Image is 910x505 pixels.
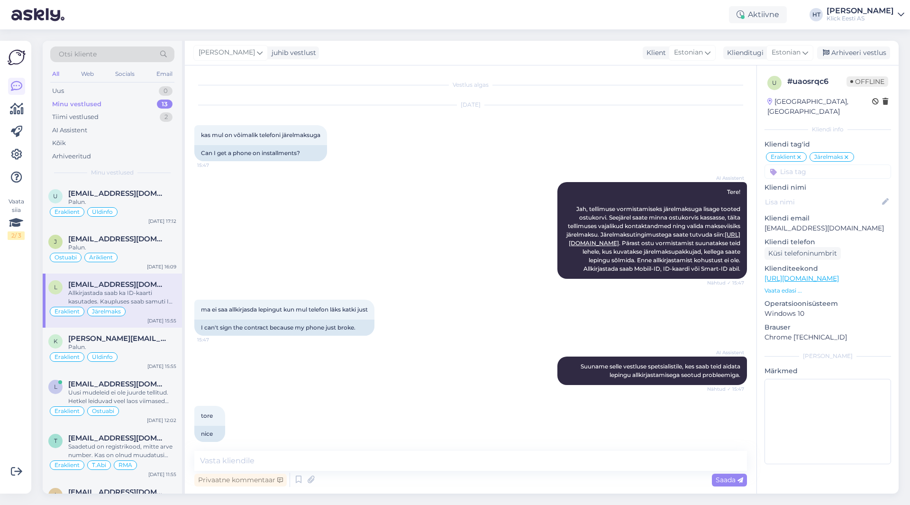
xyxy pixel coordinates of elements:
[157,100,173,109] div: 13
[194,145,327,161] div: Can I get a phone on installments?
[55,462,80,468] span: Eraklient
[53,193,58,200] span: u
[716,476,743,484] span: Saada
[79,68,96,80] div: Web
[55,354,80,360] span: Eraklient
[8,197,25,240] div: Vaata siia
[68,198,176,206] div: Palun.
[194,426,225,442] div: nice
[764,237,891,247] p: Kliendi telefon
[846,76,888,87] span: Offline
[771,154,796,160] span: Eraklient
[52,138,66,148] div: Kõik
[764,139,891,149] p: Kliendi tag'id
[55,209,80,215] span: Eraklient
[54,437,57,444] span: t
[68,243,176,252] div: Palun.
[765,197,880,207] input: Lisa nimi
[8,231,25,240] div: 2 / 3
[764,223,891,233] p: [EMAIL_ADDRESS][DOMAIN_NAME]
[92,309,121,314] span: Järelmaks
[91,168,134,177] span: Minu vestlused
[764,322,891,332] p: Brauser
[194,81,747,89] div: Vestlus algas
[54,383,57,390] span: l
[772,47,801,58] span: Estonian
[147,317,176,324] div: [DATE] 15:55
[68,442,176,459] div: Saadetud on registrikood, mitte arve number. Kas on olnud muudatusi ketta vormingus või on ühenda...
[148,471,176,478] div: [DATE] 11:55
[54,338,58,345] span: k
[68,280,167,289] span: liinalillik@gmail.com
[159,86,173,96] div: 0
[199,47,255,58] span: [PERSON_NAME]
[709,174,744,182] span: AI Assistent
[817,46,890,59] div: Arhiveeri vestlus
[814,154,843,160] span: Järelmaks
[764,247,841,260] div: Küsi telefoninumbrit
[827,7,904,22] a: [PERSON_NAME]Klick Eesti AS
[764,213,891,223] p: Kliendi email
[52,126,87,135] div: AI Assistent
[92,462,106,468] span: T.Abi
[729,6,787,23] div: Aktiivne
[55,408,80,414] span: Eraklient
[764,274,839,283] a: [URL][DOMAIN_NAME]
[764,264,891,274] p: Klienditeekond
[89,255,113,260] span: Äriklient
[54,284,57,291] span: l
[113,68,136,80] div: Socials
[764,366,891,376] p: Märkmed
[194,101,747,109] div: [DATE]
[764,165,891,179] input: Lisa tag
[194,320,374,336] div: I can't sign the contract because my phone just broke.
[68,289,176,306] div: Allkirjastada saab ka ID-kaarti kasutades. Kaupluses saab samuti ID-kaardi alusel järelmaksu taod...
[764,125,891,134] div: Kliendi info
[147,363,176,370] div: [DATE] 15:55
[147,417,176,424] div: [DATE] 12:02
[92,408,114,414] span: Ostuabi
[194,474,287,487] div: Privaatne kommentaar
[674,47,703,58] span: Estonian
[201,306,368,313] span: ma ei saa allkirjasda lepingut kun mul telefon läks katki just
[772,79,777,86] span: u
[68,488,167,496] span: indrek.k@protonmail.ch
[709,349,744,356] span: AI Assistent
[55,309,80,314] span: Eraklient
[68,343,176,351] div: Palun.
[201,412,213,419] span: tore
[764,332,891,342] p: Chrome [TECHNICAL_ID]
[55,491,56,498] span: i
[827,15,894,22] div: Klick Eesti AS
[827,7,894,15] div: [PERSON_NAME]
[197,162,233,169] span: 15:47
[643,48,666,58] div: Klient
[52,112,99,122] div: Tiimi vestlused
[8,48,26,66] img: Askly Logo
[723,48,764,58] div: Klienditugi
[148,218,176,225] div: [DATE] 17:12
[59,49,97,59] span: Otsi kliente
[52,100,101,109] div: Minu vestlused
[92,354,113,360] span: Üldinfo
[197,336,233,343] span: 15:47
[707,386,744,393] span: Nähtud ✓ 15:47
[268,48,316,58] div: juhib vestlust
[810,8,823,21] div: HT
[201,131,320,138] span: kas mul on võimalik telefoni järelmaksuga
[764,309,891,319] p: Windows 10
[581,363,742,378] span: Suuname selle vestluse spetsialistile, kes saab teid aidata lepingu allkirjastamisega seotud prob...
[787,76,846,87] div: # uaosrqc6
[68,434,167,442] span: taurivalge@gmail.com
[68,189,167,198] span: ullariin@gmail.com
[52,86,64,96] div: Uus
[767,97,872,117] div: [GEOGRAPHIC_DATA], [GEOGRAPHIC_DATA]
[68,388,176,405] div: Uusi mudeleid ei ole juurde tellitud. Hetkel leiduvad veel laos viimased helesinised kellad.
[147,263,176,270] div: [DATE] 16:09
[68,380,167,388] span: liisaroosalu03@gmail.com
[160,112,173,122] div: 2
[68,334,167,343] span: kelly.sule@gmail.com
[55,255,77,260] span: Ostuabi
[68,235,167,243] span: janar.randvali@gmail.com
[54,238,57,245] span: j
